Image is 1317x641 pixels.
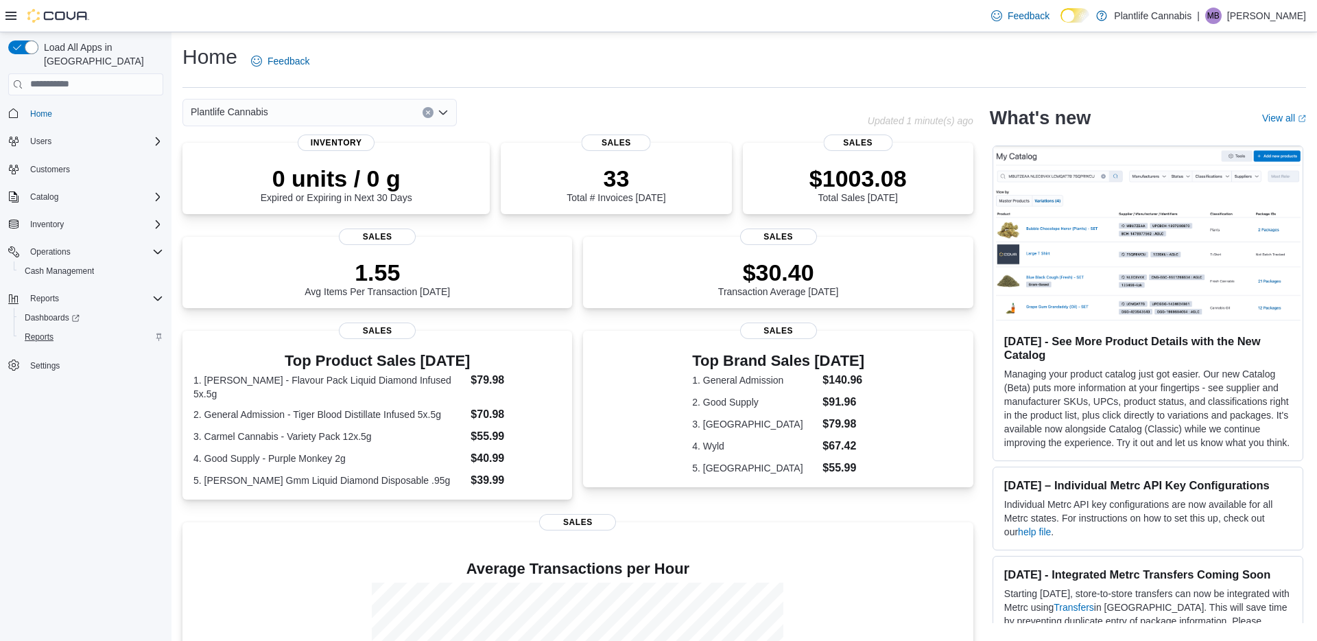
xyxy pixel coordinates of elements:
[25,244,76,260] button: Operations
[8,98,163,411] nav: Complex example
[25,216,163,233] span: Inventory
[3,159,169,179] button: Customers
[14,261,169,281] button: Cash Management
[19,263,99,279] a: Cash Management
[30,219,64,230] span: Inventory
[718,259,839,286] p: $30.40
[822,372,864,388] dd: $140.96
[692,417,817,431] dt: 3. [GEOGRAPHIC_DATA]
[471,406,561,423] dd: $70.98
[3,242,169,261] button: Operations
[582,135,651,151] span: Sales
[193,353,561,369] h3: Top Product Sales [DATE]
[298,135,375,151] span: Inventory
[30,191,58,202] span: Catalog
[25,106,58,122] a: Home
[25,216,69,233] button: Inventory
[692,395,817,409] dt: 2. Good Supply
[1004,478,1292,492] h3: [DATE] – Individual Metrc API Key Configurations
[193,430,465,443] dt: 3. Carmel Cannabis - Variety Pack 12x.5g
[986,2,1055,30] a: Feedback
[30,136,51,147] span: Users
[809,165,907,192] p: $1003.08
[471,472,561,489] dd: $39.99
[471,450,561,467] dd: $40.99
[30,108,52,119] span: Home
[14,327,169,347] button: Reports
[30,164,70,175] span: Customers
[193,452,465,465] dt: 4. Good Supply - Purple Monkey 2g
[3,132,169,151] button: Users
[3,289,169,308] button: Reports
[25,133,163,150] span: Users
[1197,8,1200,24] p: |
[19,329,59,345] a: Reports
[25,244,163,260] span: Operations
[567,165,665,203] div: Total # Invoices [DATE]
[19,310,85,326] a: Dashboards
[25,290,64,307] button: Reports
[1114,8,1191,24] p: Plantlife Cannabis
[305,259,450,286] p: 1.55
[1298,115,1306,123] svg: External link
[692,373,817,387] dt: 1. General Admission
[261,165,412,192] p: 0 units / 0 g
[823,135,892,151] span: Sales
[1004,367,1292,450] p: Managing your product catalog just got easier. Our new Catalog (Beta) puts more information at yo...
[193,408,465,421] dt: 2. General Admission - Tiger Blood Distillate Infused 5x.5g
[740,323,817,339] span: Sales
[990,107,1091,129] h2: What's new
[3,215,169,234] button: Inventory
[193,373,465,401] dt: 1. [PERSON_NAME] - Flavour Pack Liquid Diamond Infused 5x.5g
[692,439,817,453] dt: 4. Wyld
[822,394,864,410] dd: $91.96
[1205,8,1222,24] div: Michael Bolen
[3,355,169,375] button: Settings
[567,165,665,192] p: 33
[193,474,465,487] dt: 5. [PERSON_NAME] Gmm Liquid Diamond Disposable .95g
[3,104,169,124] button: Home
[1018,526,1051,537] a: help file
[25,356,163,373] span: Settings
[25,312,80,323] span: Dashboards
[30,293,59,304] span: Reports
[261,165,412,203] div: Expired or Expiring in Next 30 Days
[1207,8,1220,24] span: MB
[14,308,169,327] a: Dashboards
[822,460,864,476] dd: $55.99
[193,561,962,577] h4: Average Transactions per Hour
[1004,498,1292,539] p: Individual Metrc API key configurations are now available for all Metrc states. For instructions ...
[1008,9,1049,23] span: Feedback
[19,263,163,279] span: Cash Management
[692,461,817,475] dt: 5. [GEOGRAPHIC_DATA]
[268,54,309,68] span: Feedback
[25,358,65,374] a: Settings
[868,115,973,126] p: Updated 1 minute(s) ago
[25,189,163,205] span: Catalog
[19,310,163,326] span: Dashboards
[471,428,561,445] dd: $55.99
[27,9,89,23] img: Cova
[1262,113,1306,124] a: View allExternal link
[182,43,237,71] h1: Home
[339,229,416,245] span: Sales
[471,372,561,388] dd: $79.98
[246,47,315,75] a: Feedback
[38,40,163,68] span: Load All Apps in [GEOGRAPHIC_DATA]
[740,229,817,245] span: Sales
[30,360,60,371] span: Settings
[25,266,94,277] span: Cash Management
[1060,8,1089,23] input: Dark Mode
[3,187,169,207] button: Catalog
[191,104,268,120] span: Plantlife Cannabis
[25,161,163,178] span: Customers
[822,438,864,454] dd: $67.42
[809,165,907,203] div: Total Sales [DATE]
[339,323,416,339] span: Sales
[1004,334,1292,362] h3: [DATE] - See More Product Details with the New Catalog
[692,353,864,369] h3: Top Brand Sales [DATE]
[25,331,54,342] span: Reports
[423,107,434,118] button: Clear input
[25,133,57,150] button: Users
